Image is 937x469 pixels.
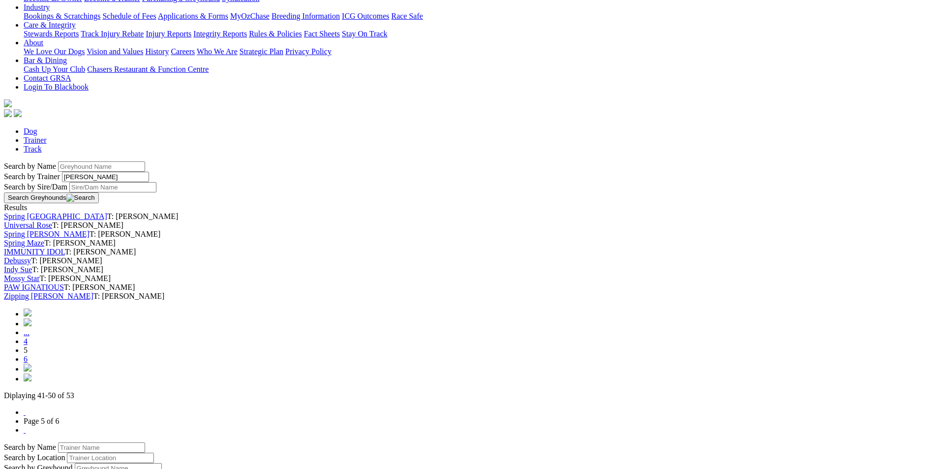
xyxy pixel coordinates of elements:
a: History [145,47,169,56]
a: Spring Maze [4,239,44,247]
a: Fact Sheets [304,30,340,38]
img: logo-grsa-white.png [4,99,12,107]
a: Strategic Plan [240,47,283,56]
label: Search by Name [4,162,56,170]
div: Care & Integrity [24,30,933,38]
a: Stewards Reports [24,30,79,38]
a: Mossy Star [4,274,39,282]
div: Industry [24,12,933,21]
a: About [24,38,43,47]
div: T: [PERSON_NAME] [4,265,933,274]
label: Search by Location [4,453,65,462]
div: T: [PERSON_NAME] [4,212,933,221]
a: We Love Our Dogs [24,47,85,56]
div: About [24,47,933,56]
a: Integrity Reports [193,30,247,38]
a: Contact GRSA [24,74,71,82]
a: Spring [PERSON_NAME] [4,230,90,238]
a: Page 5 of 6 [24,417,59,425]
a: ... [24,328,30,337]
a: Care & Integrity [24,21,76,29]
a: Industry [24,3,50,11]
a: 6 [24,355,28,363]
div: T: [PERSON_NAME] [4,221,933,230]
a: Race Safe [391,12,423,20]
a: Zipping [PERSON_NAME] [4,292,93,300]
div: T: [PERSON_NAME] [4,274,933,283]
a: Universal Rose [4,221,52,229]
a: Bookings & Scratchings [24,12,100,20]
a: Breeding Information [272,12,340,20]
input: Search by Trainer Location [67,453,154,463]
label: Search by Name [4,443,56,451]
img: chevrons-left-pager-blue.svg [24,309,31,316]
input: Search by Sire/Dam name [69,182,156,192]
a: IMMUNITY IDOL [4,248,65,256]
a: Trainer [24,136,47,144]
div: T: [PERSON_NAME] [4,283,933,292]
div: T: [PERSON_NAME] [4,248,933,256]
div: T: [PERSON_NAME] [4,256,933,265]
a: Bar & Dining [24,56,67,64]
a: Track [24,145,42,153]
img: twitter.svg [14,109,22,117]
a: MyOzChase [230,12,270,20]
a: Track Injury Rebate [81,30,144,38]
input: Search by Greyhound name [58,161,145,172]
a: Debussy [4,256,31,265]
div: Bar & Dining [24,65,933,74]
a: Rules & Policies [249,30,302,38]
a: PAW IGNATIOUS [4,283,64,291]
label: Search by Sire/Dam [4,183,67,191]
a: Stay On Track [342,30,387,38]
div: T: [PERSON_NAME] [4,230,933,239]
p: Diplaying 41-50 of 53 [4,391,933,400]
img: chevron-left-pager-blue.svg [24,318,31,326]
a: Careers [171,47,195,56]
a: Applications & Forms [158,12,228,20]
a: Cash Up Your Club [24,65,85,73]
input: Search by Trainer name [62,172,149,182]
a: Spring [GEOGRAPHIC_DATA] [4,212,107,220]
input: Search by Trainer Name [58,442,145,453]
img: facebook.svg [4,109,12,117]
img: chevron-right-pager-blue.svg [24,364,31,372]
img: chevrons-right-pager-blue.svg [24,374,31,381]
a: Dog [24,127,37,135]
a: Who We Are [197,47,238,56]
label: Search by Trainer [4,172,60,181]
a: 4 [24,337,28,345]
div: T: [PERSON_NAME] [4,239,933,248]
button: Search Greyhounds [4,192,99,203]
a: Injury Reports [146,30,191,38]
img: Search [66,194,95,202]
div: Results [4,203,933,212]
a: ICG Outcomes [342,12,389,20]
a: Login To Blackbook [24,83,89,91]
span: 5 [24,346,28,354]
a: Chasers Restaurant & Function Centre [87,65,209,73]
a: Schedule of Fees [102,12,156,20]
a: Indy Sue [4,265,32,274]
div: T: [PERSON_NAME] [4,292,933,301]
a: Vision and Values [87,47,143,56]
a: Privacy Policy [285,47,332,56]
